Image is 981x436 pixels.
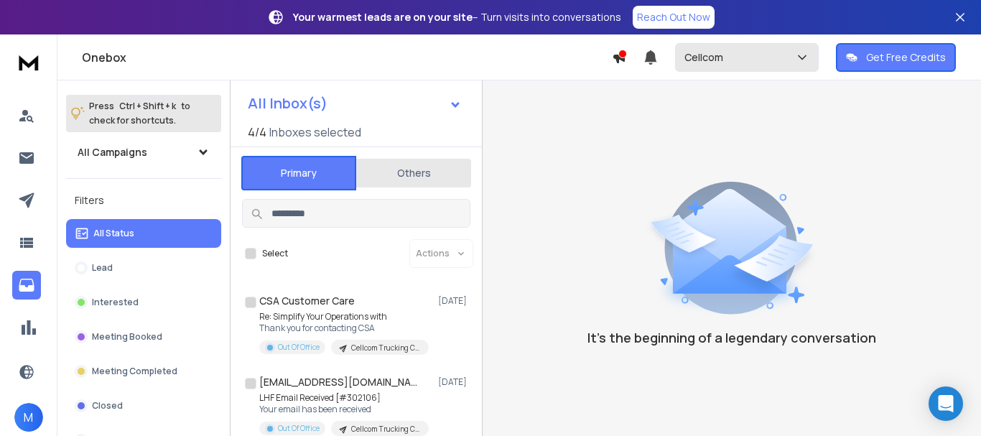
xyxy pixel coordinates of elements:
h3: Filters [66,190,221,210]
h1: All Campaigns [78,145,147,159]
button: Primary [241,156,356,190]
p: Get Free Credits [866,50,946,65]
p: All Status [93,228,134,239]
span: Ctrl + Shift + k [117,98,178,114]
h3: Inboxes selected [269,124,361,141]
p: Reach Out Now [637,10,710,24]
p: Cellcom [684,50,729,65]
a: Reach Out Now [633,6,715,29]
p: Thank you for contacting CSA [259,323,429,334]
p: Cellcom Trucking Canada EN [351,343,420,353]
p: Meeting Booked [92,331,162,343]
img: logo [14,49,43,75]
p: Interested [92,297,139,308]
h1: All Inbox(s) [248,96,327,111]
button: Meeting Booked [66,323,221,351]
p: [DATE] [438,295,470,307]
p: Closed [92,400,123,412]
strong: Your warmest leads are on your site [293,10,473,24]
p: [DATE] [438,376,470,388]
p: Meeting Completed [92,366,177,377]
button: All Status [66,219,221,248]
button: Lead [66,254,221,282]
p: Lead [92,262,113,274]
button: All Inbox(s) [236,89,473,118]
p: Out Of Office [278,423,320,434]
h1: [EMAIL_ADDRESS][DOMAIN_NAME] [259,375,417,389]
button: All Campaigns [66,138,221,167]
button: M [14,403,43,432]
p: Re: Simplify Your Operations with [259,311,429,323]
h1: CSA Customer Care [259,294,355,308]
p: Press to check for shortcuts. [89,99,190,128]
h1: Onebox [82,49,612,66]
p: LHF Email Received [#302106] [259,392,429,404]
button: Meeting Completed [66,357,221,386]
button: Closed [66,391,221,420]
button: Others [356,157,471,189]
button: Interested [66,288,221,317]
div: Open Intercom Messenger [929,386,963,421]
p: – Turn visits into conversations [293,10,621,24]
p: It’s the beginning of a legendary conversation [587,328,876,348]
button: Get Free Credits [836,43,956,72]
p: Out Of Office [278,342,320,353]
label: Select [262,248,288,259]
p: Your email has been received [259,404,429,415]
span: 4 / 4 [248,124,266,141]
p: Cellcom Trucking Canada EN [351,424,420,435]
